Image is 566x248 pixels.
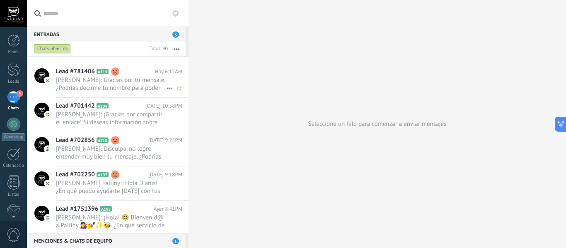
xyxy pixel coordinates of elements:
[17,90,23,97] span: 4
[2,49,26,55] div: Panel
[56,145,167,161] span: [PERSON_NAME]: Disculpa, no logre entender muy bien tu mensaje. ¿Podrias contarme un poquito mas ...
[168,41,186,56] button: Más
[27,132,189,166] a: Lead #702856 A110 [DATE] 9:25PM [PERSON_NAME]: Disculpa, no logre entender muy bien tu mensaje. ¿...
[27,63,189,97] a: Lead #781406 A114 Hoy 6:12AM [PERSON_NAME]: Gracias por tu mensaje. ¿Podrías decirme tu nombre pa...
[97,137,109,143] span: A110
[148,136,182,144] span: [DATE] 9:25PM
[45,112,51,118] img: com.amocrm.amocrmwa.svg
[97,103,109,108] span: A104
[56,76,167,92] span: [PERSON_NAME]: Gracias por tu mensaje. ¿Podrías decirme tu nombre para poder ayudarte mejor con l...
[2,79,26,84] div: Leads
[45,146,51,152] img: com.amocrm.amocrmwa.svg
[56,179,167,195] span: [PERSON_NAME] Palliny: ¡Hola Dianis! ¿En qué puedo ayudarte [DATE] con tus pestañas o algún otro ...
[2,106,26,111] div: Chats
[45,181,51,186] img: com.amocrm.amocrmwa.svg
[2,163,26,169] div: Calendario
[97,69,109,74] span: A114
[45,215,51,221] img: com.amocrm.amocrmwa.svg
[145,102,182,110] span: [DATE] 10:58PM
[154,205,182,213] span: Ayer 8:41PM
[45,77,51,83] img: com.amocrm.amocrmwa.svg
[155,67,182,76] span: Hoy 6:12AM
[146,45,168,53] div: Total: 90
[27,233,186,248] div: Menciones & Chats de equipo
[34,44,71,54] div: Chats abiertos
[56,205,98,213] span: Lead #1751396
[56,214,167,229] span: [PERSON_NAME]: ¡Hola! 😊 Bienvenid@ a Palliny 💇‍♀️💅✨🐝. ¿En qué servicio de belleza te puedo ayudar...
[172,238,179,244] span: 1
[56,136,95,144] span: Lead #702856
[2,133,25,141] div: WhatsApp
[56,171,95,179] span: Lead #702250
[56,67,95,76] span: Lead #781406
[172,31,179,38] span: 3
[100,206,112,212] span: A195
[97,172,109,177] span: A107
[2,192,26,197] div: Listas
[27,166,189,200] a: Lead #702250 A107 [DATE] 9:18PM [PERSON_NAME] Palliny: ¡Hola Dianis! ¿En qué puedo ayudarte [DATE...
[56,102,95,110] span: Lead #701442
[27,98,189,132] a: Lead #701442 A104 [DATE] 10:58PM [PERSON_NAME]: ¡Gracias por compartir el enlace! Si deseas infor...
[27,201,189,235] a: Lead #1751396 A195 Ayer 8:41PM [PERSON_NAME]: ¡Hola! 😊 Bienvenid@ a Palliny 💇‍♀️💅✨🐝. ¿En qué serv...
[27,26,186,41] div: Entradas
[148,171,182,179] span: [DATE] 9:18PM
[56,111,167,126] span: [PERSON_NAME]: ¡Gracias por compartir el enlace! Si deseas información sobre algún servicio o age...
